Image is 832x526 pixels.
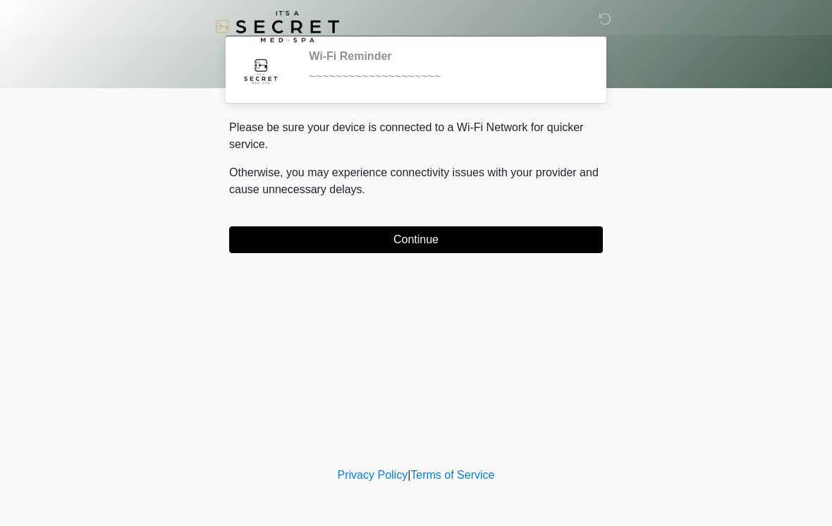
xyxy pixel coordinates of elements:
[229,164,603,198] p: Otherwise, you may experience connectivity issues with your provider and cause unnecessary delays
[240,49,282,92] img: Agent Avatar
[229,226,603,253] button: Continue
[309,49,582,63] h2: Wi-Fi Reminder
[215,11,339,42] img: It's A Secret Med Spa Logo
[362,183,365,195] span: .
[338,469,408,481] a: Privacy Policy
[410,469,494,481] a: Terms of Service
[408,469,410,481] a: |
[309,68,582,85] div: ~~~~~~~~~~~~~~~~~~~~
[229,119,603,153] p: Please be sure your device is connected to a Wi-Fi Network for quicker service.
